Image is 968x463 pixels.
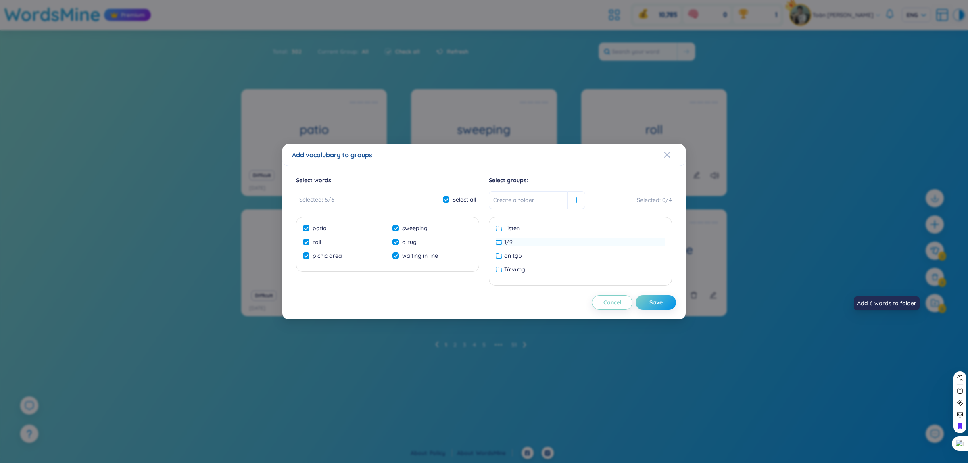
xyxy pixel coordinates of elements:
span: Select all [449,195,479,204]
span: patio [309,224,330,233]
span: ôn tập [504,251,522,260]
div: Save [649,298,663,307]
span: Cancel [603,298,622,307]
span: 1/9 [504,238,513,246]
span: Từ vựng [504,265,525,274]
div: Selected : 0 / 4 [637,196,672,204]
div: Selected : 6 / 6 [299,195,334,204]
span: picnic area [309,251,345,260]
div: Add vocalubary to groups [292,150,676,159]
button: Cancel [592,295,632,310]
span: roll [309,238,324,246]
span: Listen [504,224,520,233]
span: a rug [399,238,420,246]
div: Select groups : [489,176,672,185]
span: sweeping [399,224,431,233]
input: Create a folder [489,191,567,209]
button: Close [664,144,686,166]
div: Select words : [296,176,479,185]
span: waiting in line [399,251,441,260]
button: Save [636,295,676,310]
